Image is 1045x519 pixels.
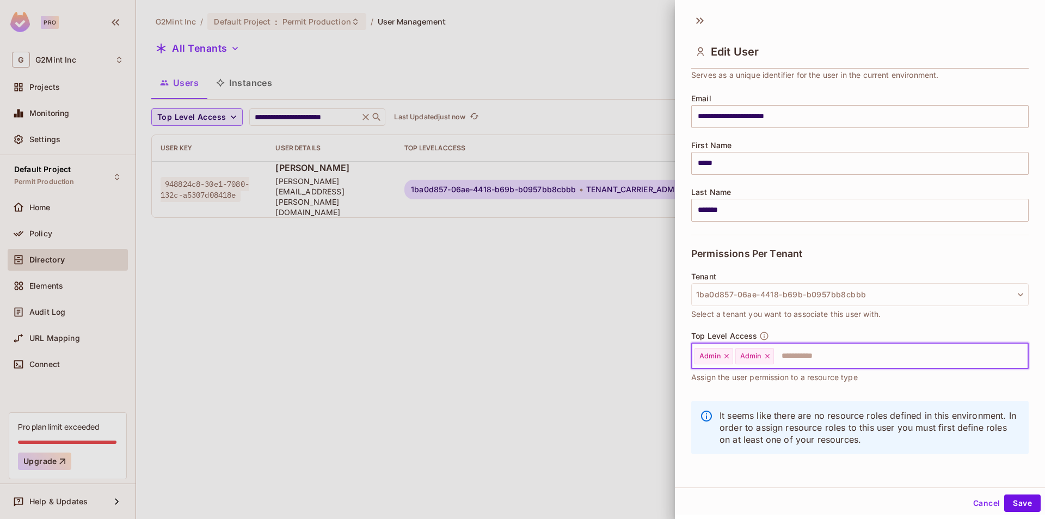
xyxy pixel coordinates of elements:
span: Permissions Per Tenant [691,248,802,259]
span: Admin [740,352,761,361]
span: Tenant [691,272,716,281]
span: Top Level Access [691,332,757,340]
button: Cancel [969,494,1004,512]
span: Select a tenant you want to associate this user with. [691,308,881,320]
div: Admin [694,348,733,364]
span: Edit User [711,45,759,58]
span: Email [691,94,711,103]
span: Admin [699,352,721,361]
p: It seems like there are no resource roles defined in this environment. In order to assign resourc... [720,410,1020,445]
button: Save [1004,494,1041,512]
button: Open [1023,355,1025,357]
span: Serves as a unique identifier for the user in the current environment. [691,69,939,81]
span: Last Name [691,188,731,197]
button: 1ba0d857-06ae-4418-b69b-b0957bb8cbbb [691,283,1029,306]
span: Assign the user permission to a resource type [691,371,858,383]
span: First Name [691,141,732,150]
div: Admin [735,348,774,364]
